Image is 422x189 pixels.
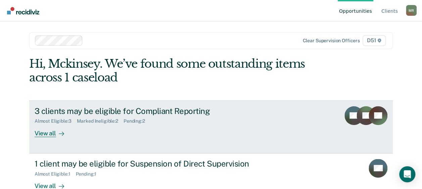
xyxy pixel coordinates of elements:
[35,159,270,169] div: 1 client may be eligible for Suspension of Direct Supervision
[7,7,39,14] img: Recidiviz
[35,118,77,124] div: Almost Eligible : 3
[406,5,417,16] div: M R
[35,124,72,137] div: View all
[363,35,386,46] span: D51
[35,171,76,177] div: Almost Eligible : 1
[124,118,150,124] div: Pending : 2
[76,171,102,177] div: Pending : 1
[35,106,270,116] div: 3 clients may be eligible for Compliant Reporting
[29,57,320,84] div: Hi, Mckinsey. We’ve found some outstanding items across 1 caseload
[77,118,124,124] div: Marked Ineligible : 2
[29,101,393,153] a: 3 clients may be eligible for Compliant ReportingAlmost Eligible:3Marked Ineligible:2Pending:2Vie...
[302,38,360,44] div: Clear supervision officers
[399,166,415,182] div: Open Intercom Messenger
[406,5,417,16] button: Profile dropdown button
